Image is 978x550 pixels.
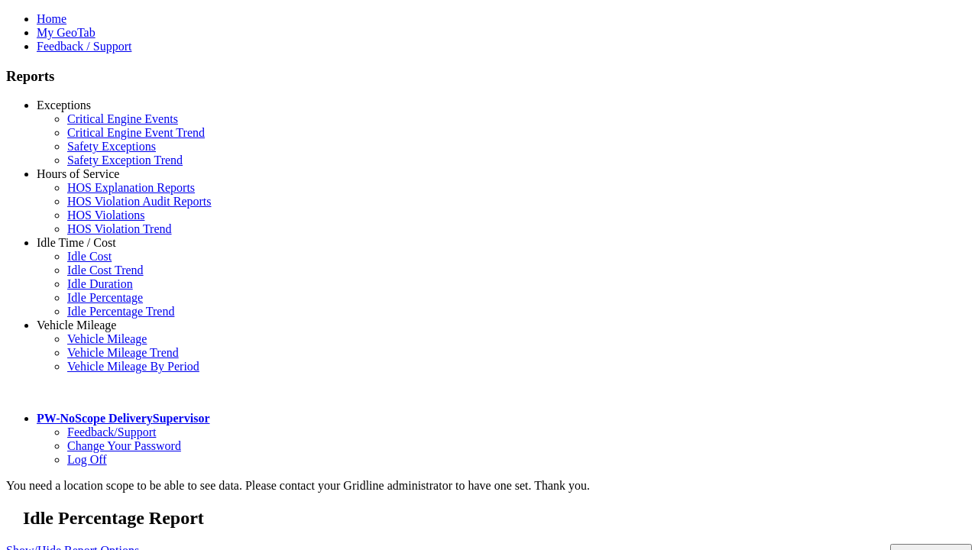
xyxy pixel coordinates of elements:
[37,99,91,112] a: Exceptions
[67,195,212,208] a: HOS Violation Audit Reports
[67,154,183,167] a: Safety Exception Trend
[67,425,156,438] a: Feedback/Support
[23,508,972,529] h2: Idle Percentage Report
[67,250,112,263] a: Idle Cost
[67,291,143,304] a: Idle Percentage
[67,277,133,290] a: Idle Duration
[67,209,144,222] a: HOS Violations
[67,305,174,318] a: Idle Percentage Trend
[67,453,107,466] a: Log Off
[6,68,972,85] h3: Reports
[37,319,116,332] a: Vehicle Mileage
[37,26,96,39] a: My GeoTab
[67,112,178,125] a: Critical Engine Events
[67,126,205,139] a: Critical Engine Event Trend
[37,40,131,53] a: Feedback / Support
[67,439,181,452] a: Change Your Password
[37,167,119,180] a: Hours of Service
[67,360,199,373] a: Vehicle Mileage By Period
[67,181,195,194] a: HOS Explanation Reports
[37,236,116,249] a: Idle Time / Cost
[6,479,972,493] div: You need a location scope to be able to see data. Please contact your Gridline administrator to h...
[67,346,179,359] a: Vehicle Mileage Trend
[37,12,66,25] a: Home
[67,222,172,235] a: HOS Violation Trend
[67,332,147,345] a: Vehicle Mileage
[67,140,156,153] a: Safety Exceptions
[37,412,209,425] a: PW-NoScope DeliverySupervisor
[67,264,144,277] a: Idle Cost Trend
